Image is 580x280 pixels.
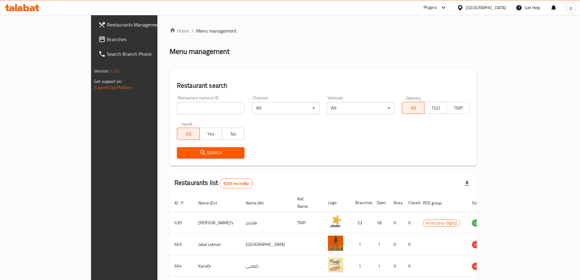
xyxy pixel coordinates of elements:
img: Hardee's [328,214,343,229]
span: HIDDEN [472,263,490,270]
button: No [222,128,244,140]
th: Open [372,193,389,212]
button: TMP [447,102,469,114]
td: TMP [292,212,323,234]
button: All [402,102,425,114]
td: 23 [350,212,372,234]
span: TGO [427,104,445,112]
td: Kanafji [193,255,241,277]
span: 1.0.0 [110,67,119,75]
th: Busy [389,193,403,212]
td: كنفجي [241,255,292,277]
span: Menu management [196,27,237,34]
li: / [192,27,194,34]
td: [GEOGRAPHIC_DATA] [241,234,292,255]
label: Upsell [181,122,192,126]
nav: breadcrumb [170,27,477,34]
button: TGO [424,102,447,114]
td: 1 [350,255,372,277]
div: Plugins [424,4,437,11]
div: HIDDEN [472,263,490,270]
span: Name (Ar) [246,199,272,207]
span: Restaurants Management [107,21,183,28]
span: All [405,104,422,112]
th: Closed [403,193,418,212]
a: Support.OpsPlatform [94,83,133,91]
span: No [224,129,242,138]
div: Export file [460,176,474,191]
td: 0 [403,234,418,255]
span: Branches [107,36,183,43]
span: Search [182,149,240,157]
td: 0 [403,255,418,277]
span: Yes [202,129,220,138]
span: Name (En) [198,199,225,207]
td: Jabal Lebnan [193,234,241,255]
span: 9233 record(s) [220,181,252,186]
td: 0 [389,234,403,255]
a: Restaurants Management [93,17,188,32]
h2: Restaurant search [177,81,469,90]
span: ID [174,199,186,207]
span: Get support on: [94,77,122,85]
td: هارديز [241,212,292,234]
td: 1 [372,255,389,277]
span: Version: [94,67,109,75]
div: All [327,102,394,114]
span: OPEN [472,220,487,227]
h2: Menu management [170,47,230,56]
td: 0 [389,212,403,234]
div: Total records count [220,179,252,188]
td: 0 [403,212,418,234]
span: HIDDEN [472,241,490,248]
span: Search Branch Phone [107,50,183,58]
a: Branches [93,32,188,47]
button: Search [177,147,244,158]
span: Americana-Digital [423,220,459,227]
td: 0 [389,255,403,277]
span: g [570,4,572,11]
input: Search for restaurant name or ID.. [177,102,244,114]
td: 18 [372,212,389,234]
td: [PERSON_NAME]'s [193,212,241,234]
img: Kanafji [328,257,343,272]
span: POS group [423,199,449,207]
button: All [177,128,200,140]
td: 1 [350,234,372,255]
span: All [180,129,197,138]
span: Status [472,199,492,207]
span: Ref. Name [297,195,316,210]
td: 1 [372,234,389,255]
div: All [252,102,319,114]
a: Search Branch Phone [93,47,188,61]
button: Yes [199,128,222,140]
div: [GEOGRAPHIC_DATA] [466,4,506,11]
label: Delivery [406,96,421,100]
span: TMP [449,104,467,112]
th: Branches [350,193,372,212]
th: Logo [323,193,350,212]
img: Jabal Lebnan [328,236,343,251]
h2: Restaurants list [174,178,253,188]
